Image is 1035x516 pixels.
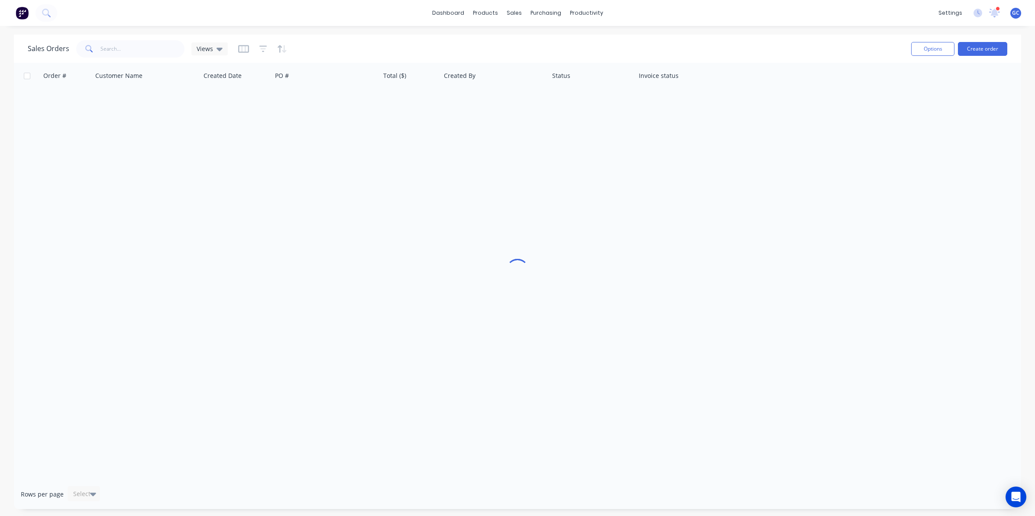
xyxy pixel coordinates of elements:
[275,71,289,80] div: PO #
[383,71,406,80] div: Total ($)
[100,40,185,58] input: Search...
[552,71,570,80] div: Status
[16,6,29,19] img: Factory
[958,42,1007,56] button: Create order
[428,6,469,19] a: dashboard
[197,44,213,53] span: Views
[566,6,608,19] div: productivity
[502,6,526,19] div: sales
[911,42,954,56] button: Options
[639,71,679,80] div: Invoice status
[204,71,242,80] div: Created Date
[469,6,502,19] div: products
[73,490,96,498] div: Select...
[1012,9,1019,17] span: GC
[95,71,142,80] div: Customer Name
[934,6,967,19] div: settings
[1006,487,1026,507] div: Open Intercom Messenger
[43,71,66,80] div: Order #
[444,71,475,80] div: Created By
[526,6,566,19] div: purchasing
[21,490,64,499] span: Rows per page
[28,45,69,53] h1: Sales Orders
